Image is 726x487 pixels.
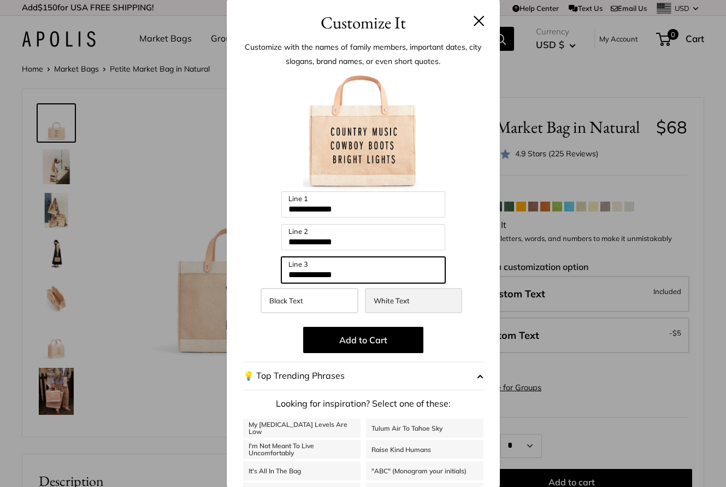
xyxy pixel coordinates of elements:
[303,71,423,191] img: customizer-prod
[243,362,483,390] button: 💡 Top Trending Phrases
[366,419,483,438] a: Tulum Air To Tahoe Sky
[261,288,358,313] label: Black Text
[243,440,361,459] a: I'm Not Meant To Live Uncomfortably
[365,288,462,313] label: White Text
[243,396,483,412] p: Looking for inspiration? Select one of these:
[269,296,303,305] span: Black Text
[366,461,483,480] a: "ABC" (Monogram your initials)
[243,419,361,438] a: My [MEDICAL_DATA] Levels Are Low
[374,296,410,305] span: White Text
[243,10,483,36] h3: Customize It
[243,40,483,68] p: Customize with the names of family members, important dates, city slogans, brand names, or even s...
[366,440,483,459] a: Raise Kind Humans
[303,327,423,353] button: Add to Cart
[243,461,361,480] a: It's All In The Bag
